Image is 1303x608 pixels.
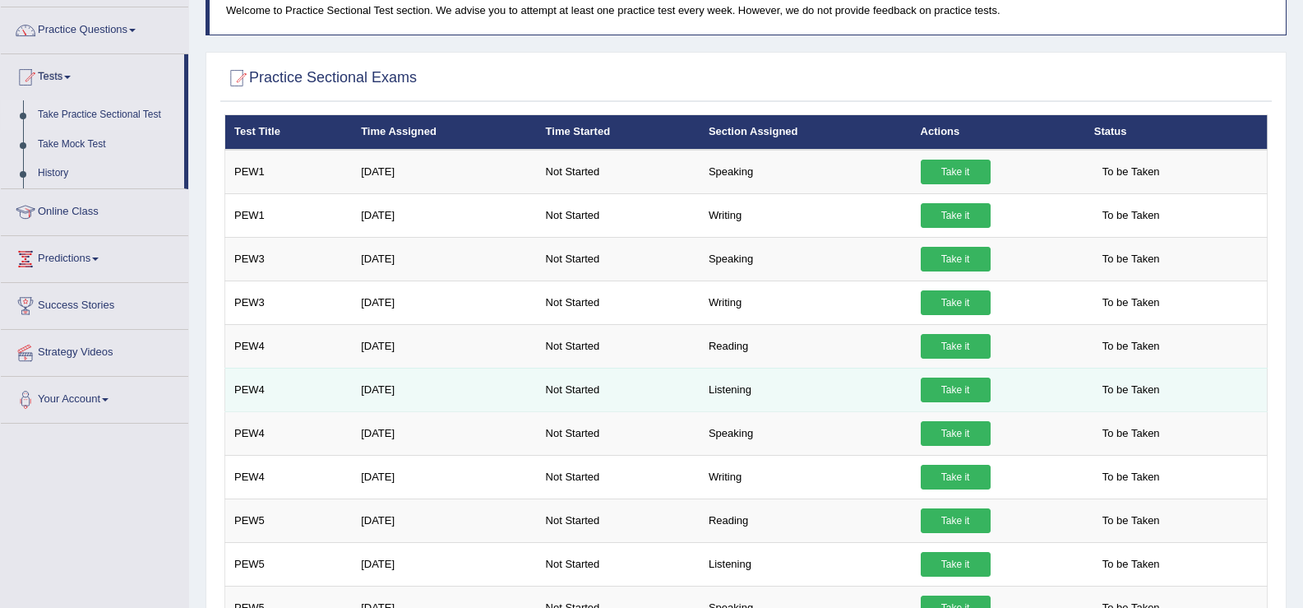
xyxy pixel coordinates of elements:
a: Practice Questions [1,7,188,49]
td: [DATE] [352,455,536,499]
span: To be Taken [1094,290,1168,315]
a: Take it [921,552,991,577]
a: Success Stories [1,283,188,324]
a: Take Mock Test [30,130,184,160]
td: PEW1 [225,193,353,237]
a: Take it [921,334,991,359]
td: Not Started [537,499,700,542]
td: [DATE] [352,499,536,542]
td: PEW3 [225,281,353,324]
span: To be Taken [1094,465,1168,490]
a: History [30,159,184,188]
span: To be Taken [1094,508,1168,533]
td: Not Started [537,150,700,194]
th: Status [1085,115,1268,150]
td: Reading [700,499,912,542]
td: [DATE] [352,281,536,324]
td: PEW3 [225,237,353,281]
td: Listening [700,368,912,411]
th: Time Assigned [352,115,536,150]
th: Section Assigned [700,115,912,150]
td: [DATE] [352,193,536,237]
a: Take Practice Sectional Test [30,100,184,130]
td: [DATE] [352,324,536,368]
td: [DATE] [352,542,536,586]
span: To be Taken [1094,203,1168,228]
th: Test Title [225,115,353,150]
a: Take it [921,421,991,446]
td: PEW4 [225,368,353,411]
p: Welcome to Practice Sectional Test section. We advise you to attempt at least one practice test e... [226,2,1269,18]
a: Predictions [1,236,188,277]
td: Writing [700,455,912,499]
td: Speaking [700,411,912,455]
td: [DATE] [352,411,536,455]
a: Your Account [1,377,188,418]
td: [DATE] [352,368,536,411]
span: To be Taken [1094,421,1168,446]
span: To be Taken [1094,378,1168,402]
td: Not Started [537,368,700,411]
td: Listening [700,542,912,586]
td: PEW1 [225,150,353,194]
a: Take it [921,203,991,228]
a: Take it [921,290,991,315]
td: PEW4 [225,411,353,455]
span: To be Taken [1094,160,1168,184]
td: [DATE] [352,237,536,281]
td: Not Started [537,281,700,324]
th: Time Started [537,115,700,150]
td: PEW5 [225,499,353,542]
a: Strategy Videos [1,330,188,371]
td: PEW5 [225,542,353,586]
a: Take it [921,160,991,184]
a: Take it [921,508,991,533]
span: To be Taken [1094,247,1168,272]
td: Speaking [700,237,912,281]
td: [DATE] [352,150,536,194]
a: Take it [921,247,991,272]
a: Take it [921,378,991,402]
td: Not Started [537,411,700,455]
a: Online Class [1,189,188,230]
td: Not Started [537,193,700,237]
td: Writing [700,193,912,237]
a: Take it [921,465,991,490]
td: PEW4 [225,455,353,499]
td: Writing [700,281,912,324]
td: Not Started [537,542,700,586]
td: Not Started [537,455,700,499]
th: Actions [912,115,1085,150]
td: Reading [700,324,912,368]
span: To be Taken [1094,334,1168,359]
span: To be Taken [1094,552,1168,577]
h2: Practice Sectional Exams [224,66,417,91]
td: PEW4 [225,324,353,368]
td: Not Started [537,237,700,281]
a: Tests [1,54,184,95]
td: Not Started [537,324,700,368]
td: Speaking [700,150,912,194]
